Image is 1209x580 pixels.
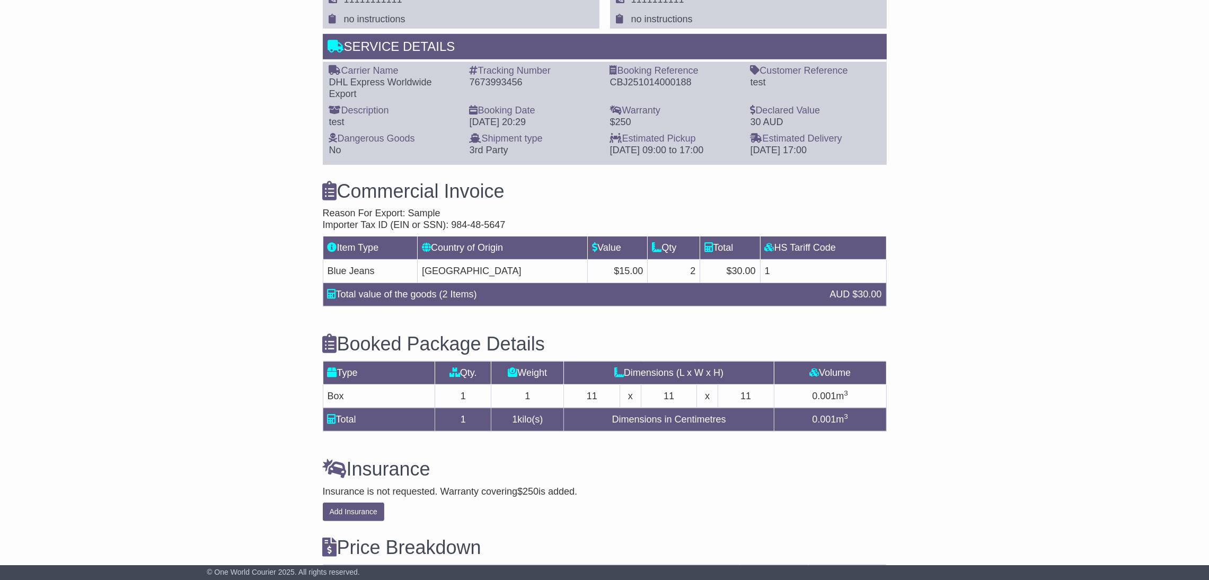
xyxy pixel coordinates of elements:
[207,568,360,576] span: © One World Courier 2025. All rights reserved.
[751,65,880,77] div: Customer Reference
[418,260,588,283] td: [GEOGRAPHIC_DATA]
[323,333,887,355] h3: Booked Package Details
[329,65,459,77] div: Carrier Name
[824,287,887,302] div: AUD $30.00
[844,389,848,397] sup: 3
[435,361,491,384] td: Qty.
[323,537,887,558] h3: Price Breakdown
[610,145,740,156] div: [DATE] 09:00 to 17:00
[751,105,880,117] div: Declared Value
[517,486,539,497] span: $250
[512,414,517,425] span: 1
[588,236,648,260] td: Value
[323,408,435,431] td: Total
[844,412,848,420] sup: 3
[718,384,774,408] td: 11
[760,260,886,283] td: 1
[470,117,599,128] div: [DATE] 20:29
[323,219,887,231] div: Importer Tax ID (EIN or SSN): 984-48-5647
[631,14,693,24] span: no instructions
[470,65,599,77] div: Tracking Number
[774,408,886,431] td: m
[329,133,459,145] div: Dangerous Goods
[648,260,700,283] td: 2
[323,486,887,498] div: Insurance is not requested. Warranty covering is added.
[700,236,760,260] td: Total
[435,384,491,408] td: 1
[323,236,418,260] td: Item Type
[648,236,700,260] td: Qty
[564,361,774,384] td: Dimensions (L x W x H)
[641,384,697,408] td: 11
[418,236,588,260] td: Country of Origin
[329,117,459,128] div: test
[751,145,880,156] div: [DATE] 17:00
[610,133,740,145] div: Estimated Pickup
[329,105,459,117] div: Description
[344,14,405,24] span: no instructions
[322,287,825,302] div: Total value of the goods (2 Items)
[323,459,887,480] h3: Insurance
[620,384,641,408] td: x
[470,105,599,117] div: Booking Date
[323,208,887,219] div: Reason For Export: Sample
[323,503,384,521] button: Add Insurance
[329,145,341,155] span: No
[435,408,491,431] td: 1
[751,117,880,128] div: 30 AUD
[491,361,564,384] td: Weight
[323,361,435,384] td: Type
[812,414,836,425] span: 0.001
[610,65,740,77] div: Booking Reference
[564,384,620,408] td: 11
[700,260,760,283] td: $30.00
[323,260,418,283] td: Blue Jeans
[610,105,740,117] div: Warranty
[470,77,599,89] div: 7673993456
[491,384,564,408] td: 1
[491,408,564,431] td: kilo(s)
[812,391,836,401] span: 0.001
[329,77,459,100] div: DHL Express Worldwide Export
[697,384,718,408] td: x
[760,236,886,260] td: HS Tariff Code
[470,145,508,155] span: 3rd Party
[774,384,886,408] td: m
[774,361,886,384] td: Volume
[610,77,740,89] div: CBJ251014000188
[588,260,648,283] td: $15.00
[751,77,880,89] div: test
[323,181,887,202] h3: Commercial Invoice
[323,384,435,408] td: Box
[470,133,599,145] div: Shipment type
[751,133,880,145] div: Estimated Delivery
[610,117,740,128] div: $250
[564,408,774,431] td: Dimensions in Centimetres
[323,34,887,63] div: Service Details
